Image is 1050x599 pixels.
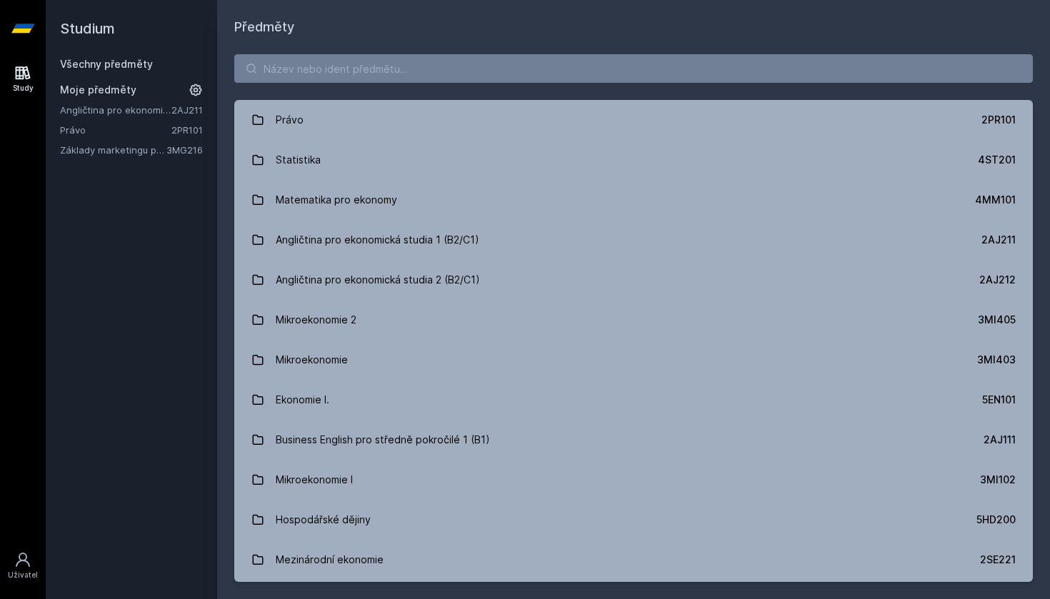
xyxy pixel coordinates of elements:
div: 4MM101 [975,193,1016,207]
div: Study [13,83,34,94]
div: Hospodářské dějiny [276,505,371,534]
a: Angličtina pro ekonomická studia 1 (B2/C1) 2AJ211 [234,220,1033,260]
input: Název nebo ident předmětu… [234,54,1033,83]
a: Business English pro středně pokročilé 1 (B1) 2AJ111 [234,420,1033,460]
a: Matematika pro ekonomy 4MM101 [234,180,1033,220]
div: 2SE221 [980,553,1016,567]
div: 4ST201 [978,153,1016,167]
div: Mikroekonomie 2 [276,306,356,334]
a: 2PR101 [171,124,203,136]
a: Právo [60,123,171,137]
div: Business English pro středně pokročilé 1 (B1) [276,426,490,454]
div: 5HD200 [976,513,1016,527]
a: Mikroekonomie I 3MI102 [234,460,1033,500]
a: Mezinárodní ekonomie 2SE221 [234,540,1033,580]
div: Mikroekonomie I [276,465,353,494]
a: Uživatel [3,544,43,588]
div: Mezinárodní ekonomie [276,545,384,574]
a: Všechny předměty [60,58,153,70]
div: Angličtina pro ekonomická studia 1 (B2/C1) [276,226,479,254]
div: 2AJ211 [981,233,1016,247]
div: Mikroekonomie [276,346,348,374]
a: Study [3,57,43,101]
a: Mikroekonomie 2 3MI405 [234,300,1033,340]
a: Ekonomie I. 5EN101 [234,380,1033,420]
a: 2AJ211 [171,104,203,116]
div: 2PR101 [981,113,1016,127]
div: Statistika [276,146,321,174]
div: Právo [276,106,304,134]
div: 2AJ212 [979,273,1016,287]
div: Matematika pro ekonomy [276,186,397,214]
a: Angličtina pro ekonomická studia 2 (B2/C1) 2AJ212 [234,260,1033,300]
div: 2AJ111 [984,433,1016,447]
a: Právo 2PR101 [234,100,1033,140]
a: Mikroekonomie 3MI403 [234,340,1033,380]
a: Angličtina pro ekonomická studia 1 (B2/C1) [60,103,171,117]
div: Angličtina pro ekonomická studia 2 (B2/C1) [276,266,480,294]
div: Uživatel [8,570,38,580]
div: Ekonomie I. [276,386,329,414]
a: Hospodářské dějiny 5HD200 [234,500,1033,540]
div: 3MI405 [978,313,1016,327]
a: Základy marketingu pro informatiky a statistiky [60,143,166,157]
div: 5EN101 [982,393,1016,407]
div: 3MI102 [980,473,1016,487]
h1: Předměty [234,17,1033,37]
div: 3MI403 [977,353,1016,367]
span: Moje předměty [60,83,136,97]
a: 3MG216 [166,144,203,156]
a: Statistika 4ST201 [234,140,1033,180]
